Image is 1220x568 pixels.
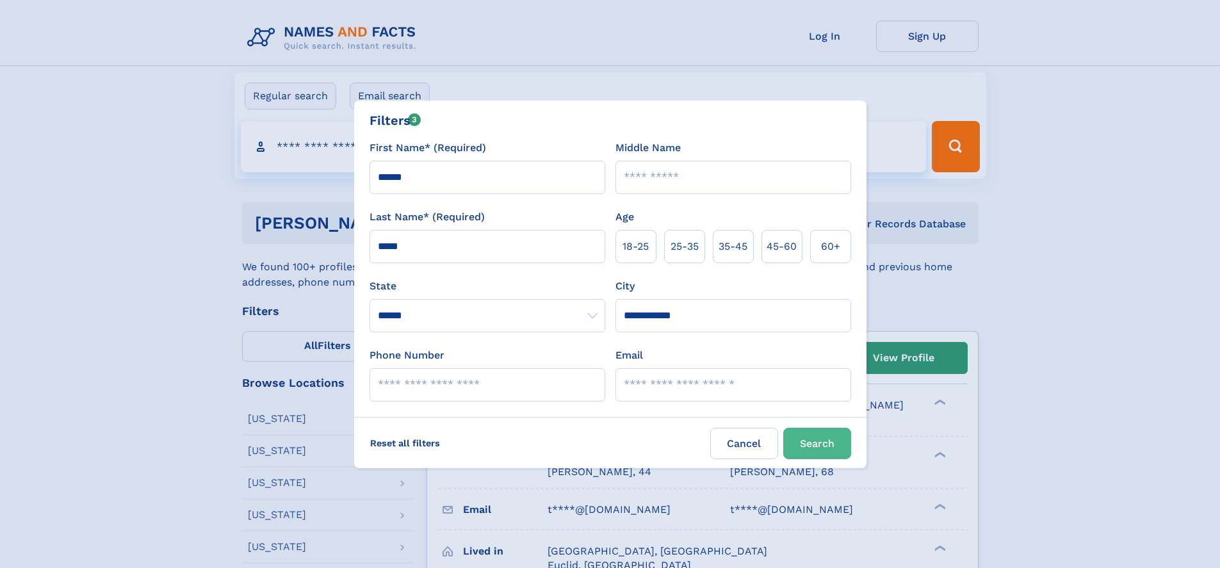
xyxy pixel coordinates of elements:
[783,428,851,459] button: Search
[710,428,778,459] label: Cancel
[615,279,635,294] label: City
[767,239,797,254] span: 45‑60
[622,239,649,254] span: 18‑25
[370,209,485,225] label: Last Name* (Required)
[370,348,444,363] label: Phone Number
[615,348,643,363] label: Email
[370,111,421,130] div: Filters
[370,140,486,156] label: First Name* (Required)
[615,140,681,156] label: Middle Name
[821,239,840,254] span: 60+
[370,279,605,294] label: State
[615,209,634,225] label: Age
[362,428,448,458] label: Reset all filters
[671,239,699,254] span: 25‑35
[719,239,747,254] span: 35‑45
